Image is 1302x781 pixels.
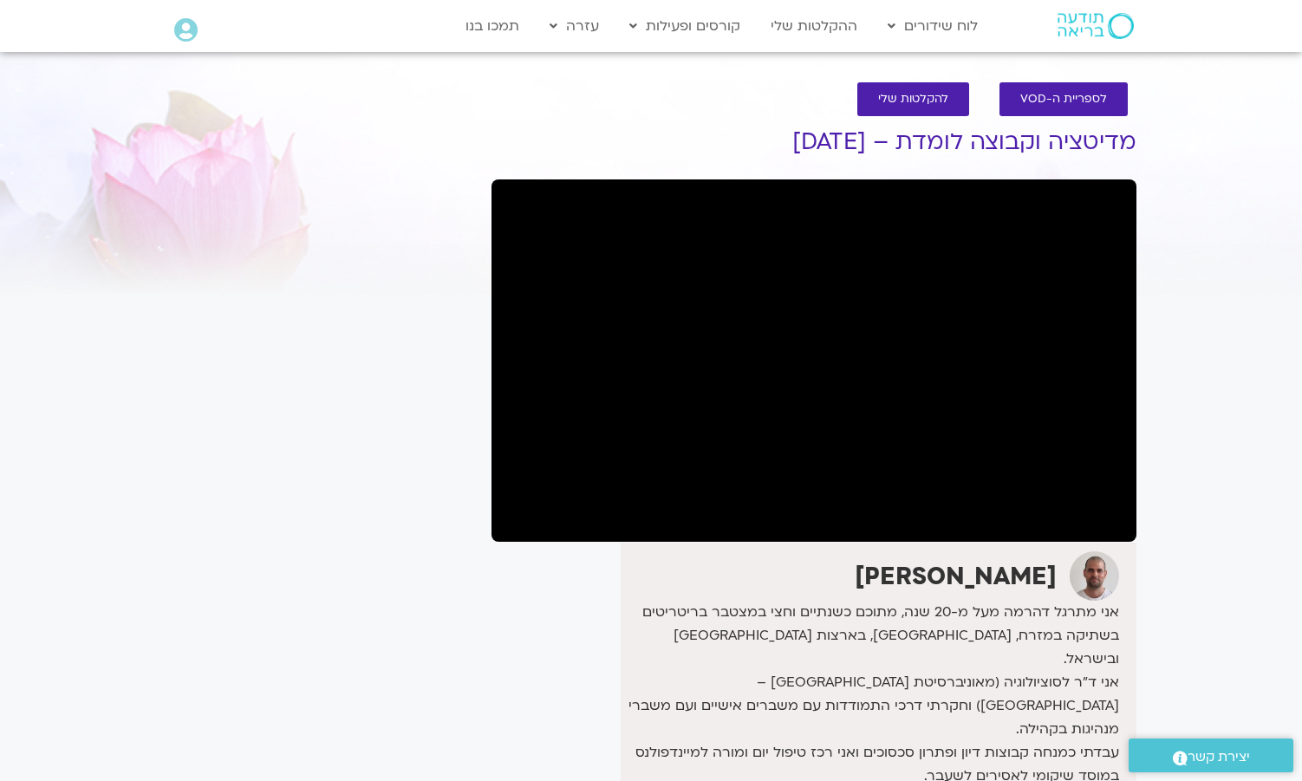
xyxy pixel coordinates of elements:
[1188,745,1250,769] span: יצירת קשר
[999,82,1128,116] a: לספריית ה-VOD
[1058,13,1134,39] img: תודעה בריאה
[878,93,948,106] span: להקלטות שלי
[879,10,986,42] a: לוח שידורים
[1070,551,1119,601] img: דקל קנטי
[621,10,749,42] a: קורסים ופעילות
[492,129,1136,155] h1: מדיטציה וקבוצה לומדת – [DATE]
[1129,739,1293,772] a: יצירת קשר
[457,10,528,42] a: תמכו בנו
[541,10,608,42] a: עזרה
[857,82,969,116] a: להקלטות שלי
[855,560,1057,593] strong: [PERSON_NAME]
[1020,93,1107,106] span: לספריית ה-VOD
[762,10,866,42] a: ההקלטות שלי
